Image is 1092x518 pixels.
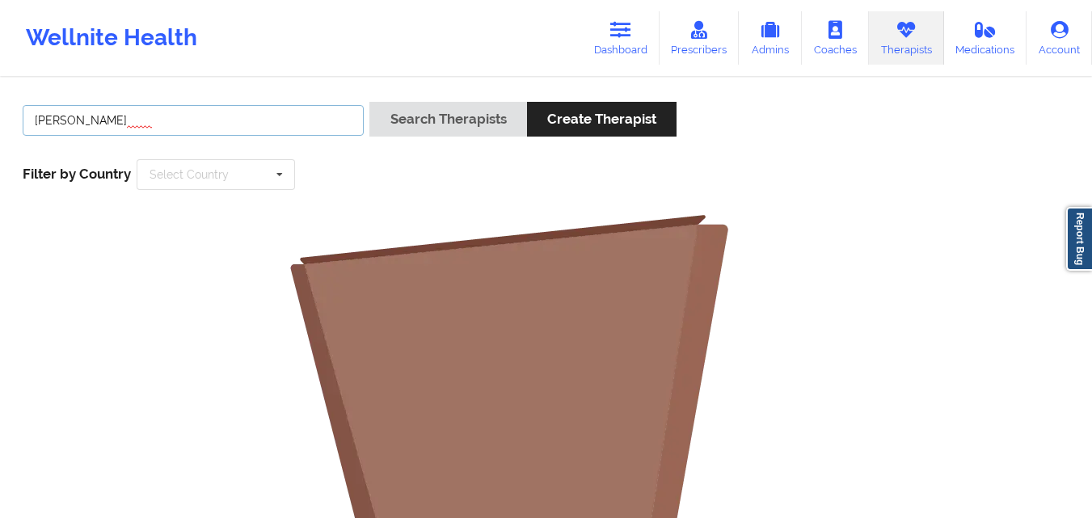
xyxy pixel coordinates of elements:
[660,11,740,65] a: Prescribers
[802,11,869,65] a: Coaches
[869,11,944,65] a: Therapists
[739,11,802,65] a: Admins
[582,11,660,65] a: Dashboard
[23,105,364,136] input: Search Keywords
[150,169,229,180] div: Select Country
[1027,11,1092,65] a: Account
[1066,207,1092,271] a: Report Bug
[527,102,677,137] button: Create Therapist
[944,11,1027,65] a: Medications
[369,102,526,137] button: Search Therapists
[23,166,131,182] span: Filter by Country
